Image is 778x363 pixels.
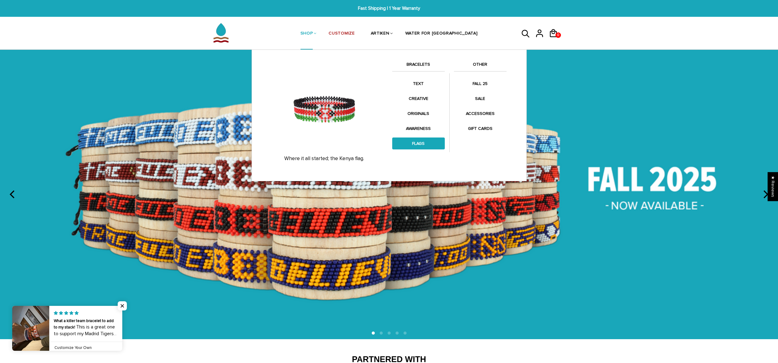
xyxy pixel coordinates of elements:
[549,40,562,41] a: 0
[392,108,445,119] a: ORIGINALS
[405,18,478,50] a: WATER FOR [GEOGRAPHIC_DATA]
[758,188,772,201] button: next
[454,108,507,119] a: ACCESSORIES
[392,78,445,90] a: TEXT
[392,61,445,71] a: BRACELETS
[392,93,445,105] a: CREATIVE
[768,172,778,201] div: Click to open Judge.me floating reviews tab
[6,188,20,201] button: previous
[392,123,445,134] a: AWARENESS
[454,123,507,134] a: GIFT CARDS
[454,93,507,105] a: SALE
[237,5,541,12] span: Fast Shipping | 1 Year Warranty
[392,137,445,149] a: FLAGS
[301,18,313,50] a: SHOP
[454,61,507,71] a: OTHER
[556,31,561,39] span: 0
[454,78,507,90] a: FALL 25
[371,18,389,50] a: ARTIKEN
[263,156,386,162] p: Where it all started; the Kenya flag.
[118,301,127,310] span: Close popup widget
[329,18,355,50] a: CUSTOMIZE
